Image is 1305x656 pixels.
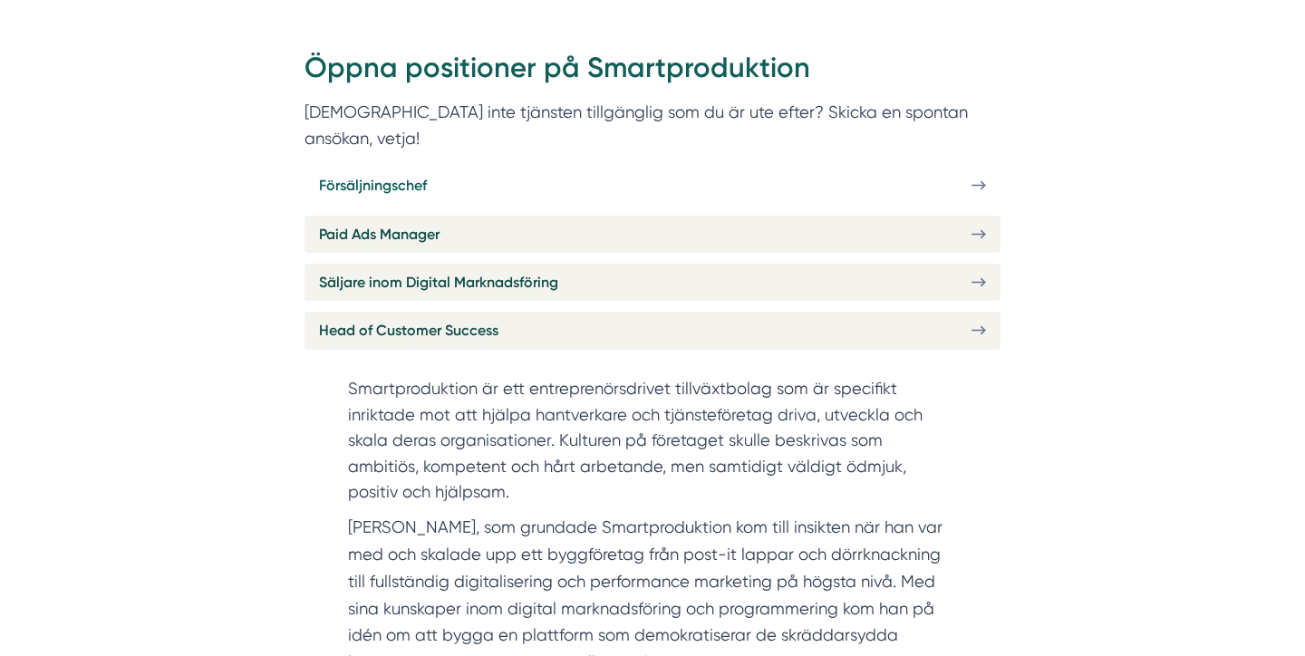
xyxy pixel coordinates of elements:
span: Försäljningschef [319,174,427,197]
span: Paid Ads Manager [319,223,440,246]
a: Försäljningschef [304,167,1000,204]
span: Säljare inom Digital Marknadsföring [319,271,558,294]
a: Head of Customer Success [304,312,1000,349]
span: Head of Customer Success [319,319,498,342]
h2: Öppna positioner på Smartproduktion [304,48,1000,99]
section: Smartproduktion är ett entreprenörsdrivet tillväxtbolag som är specifikt inriktade mot att hjälpa... [348,376,957,514]
p: [DEMOGRAPHIC_DATA] inte tjänsten tillgänglig som du är ute efter? Skicka en spontan ansökan, vetja! [304,99,1000,152]
a: Paid Ads Manager [304,216,1000,253]
a: Säljare inom Digital Marknadsföring [304,264,1000,301]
